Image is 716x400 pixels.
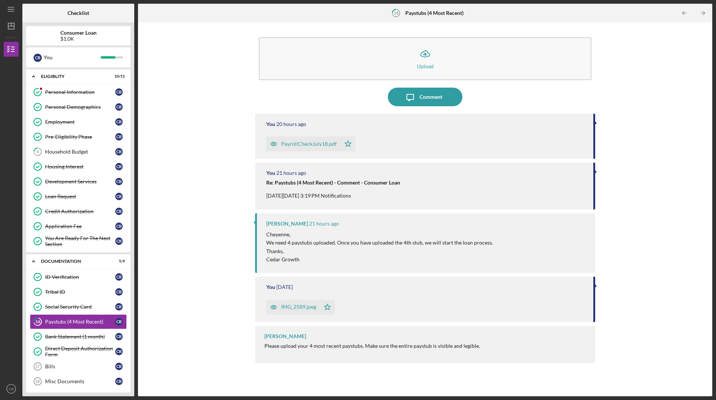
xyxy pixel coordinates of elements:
[281,141,337,147] div: PayrollCheckJuly18.pdf
[393,10,398,15] tspan: 14
[112,74,125,79] div: 10 / 11
[115,193,123,200] div: C B
[30,114,127,129] a: EmploymentCB
[30,344,127,359] a: Direct Deposit Authorization FormCB
[30,174,127,189] a: Development ServicesCB
[37,149,39,154] tspan: 4
[266,255,493,264] p: Cedar Growth
[115,223,123,230] div: C B
[388,88,462,106] button: Comment
[45,304,115,310] div: Social Security Card
[45,149,115,155] div: Household Budget
[30,234,127,249] a: You Are Ready For The Next SectionCB
[30,204,127,219] a: Credit AuthorizationCB
[259,37,591,80] button: Upload
[30,374,127,389] a: 18Misc DocumentsCB
[45,134,115,140] div: Pre-Eligibility Phase
[45,179,115,185] div: Development Services
[30,100,127,114] a: Personal DemographicsCB
[417,63,434,69] div: Upload
[115,318,123,325] div: C B
[45,378,115,384] div: Misc Documents
[30,144,127,159] a: 4Household BudgetCB
[45,208,115,214] div: Credit Authorization
[276,284,293,290] time: 2025-09-15 23:38
[309,221,339,227] time: 2025-09-16 20:19
[30,219,127,234] a: Application FeeCB
[41,74,106,79] div: Eligiblity
[266,136,355,151] button: PayrollCheckJuly18.pdf
[115,363,123,370] div: C B
[405,10,464,16] b: Paystubs (4 Most Recent)
[264,333,306,339] div: [PERSON_NAME]
[115,237,123,245] div: C B
[281,304,316,310] div: IMG_2589.jpeg
[420,88,442,106] div: Comment
[34,54,42,62] div: C B
[115,348,123,355] div: C B
[44,51,101,64] div: You
[112,259,125,264] div: 5 / 9
[45,235,115,247] div: You Are Ready For The Next Section
[266,170,275,176] div: You
[115,178,123,185] div: C B
[45,164,115,170] div: Housing Interest
[266,230,493,239] p: Cheyenne,
[45,346,115,358] div: Direct Deposit Authorization Form
[30,85,127,100] a: Personal InformationCB
[35,364,40,369] tspan: 17
[266,247,493,255] p: Thanks,
[115,303,123,311] div: C B
[115,378,123,385] div: C B
[115,273,123,281] div: C B
[45,104,115,110] div: Personal Demographics
[45,334,115,340] div: Bank Statement (1 month)
[266,239,493,247] p: We need 4 paystubs uploaded. Once you have uploaded the 4th stub, we will start the loan process.
[30,129,127,144] a: Pre-Eligibility PhaseCB
[266,284,275,290] div: You
[115,118,123,126] div: C B
[60,30,97,36] b: Consumer Loan
[115,333,123,340] div: C B
[30,359,127,374] a: 17BillsCB
[115,88,123,96] div: C B
[30,299,127,314] a: Social Security CardCB
[60,36,97,42] div: $1.0K
[276,121,306,127] time: 2025-09-16 20:46
[9,387,13,391] text: CB
[45,319,115,325] div: Paystubs (4 Most Recent)
[266,192,400,200] p: [DATE][DATE] 3:19 PM Notifications
[30,284,127,299] a: Tribal IDCB
[115,163,123,170] div: C B
[45,274,115,280] div: ID Verification
[266,300,335,315] button: IMG_2589.jpeg
[30,189,127,204] a: Loan RequestCB
[115,133,123,141] div: C B
[266,179,400,186] strong: Re: Paystubs (4 Most Recent) - Comment - Consumer Loan
[266,121,275,127] div: You
[30,314,127,329] a: 14Paystubs (4 Most Recent)CB
[115,288,123,296] div: C B
[41,259,106,264] div: Documentation
[35,319,40,324] tspan: 14
[45,363,115,369] div: Bills
[67,10,89,16] b: Checklist
[45,119,115,125] div: Employment
[264,343,480,349] div: Please upload your 4 most recent paystubs. Make sure the entire paystub is visible and legible.
[266,221,308,227] div: [PERSON_NAME]
[45,193,115,199] div: Loan Request
[35,379,40,384] tspan: 18
[45,223,115,229] div: Application Fee
[45,89,115,95] div: Personal Information
[115,103,123,111] div: C B
[30,270,127,284] a: ID VerificationCB
[115,148,123,155] div: C B
[30,159,127,174] a: Housing InterestCB
[4,381,19,396] button: CB
[276,170,306,176] time: 2025-09-16 20:32
[45,289,115,295] div: Tribal ID
[30,329,127,344] a: Bank Statement (1 month)CB
[115,208,123,215] div: C B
